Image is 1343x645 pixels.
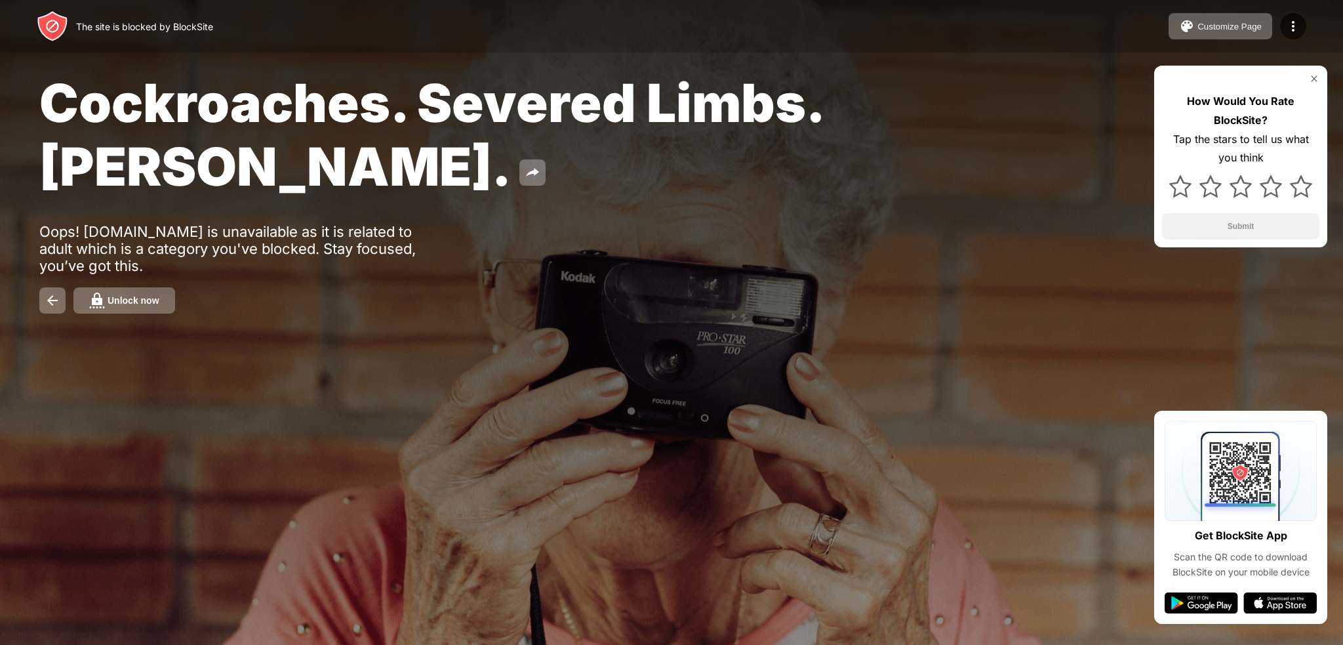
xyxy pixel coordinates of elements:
img: star.svg [1199,175,1222,198]
img: qrcode.svg [1165,421,1317,521]
img: password.svg [89,293,105,308]
div: Scan the QR code to download BlockSite on your mobile device [1165,550,1317,579]
img: google-play.svg [1165,593,1238,614]
div: The site is blocked by BlockSite [76,21,213,32]
img: star.svg [1260,175,1282,198]
button: Unlock now [73,287,175,314]
div: Unlock now [108,295,159,306]
img: pallet.svg [1179,18,1195,34]
img: rate-us-close.svg [1309,73,1319,84]
img: star.svg [1230,175,1252,198]
img: share.svg [525,165,540,180]
div: Get BlockSite App [1195,526,1287,545]
div: Customize Page [1197,22,1262,31]
button: Submit [1162,213,1319,239]
img: menu-icon.svg [1285,18,1301,34]
img: star.svg [1169,175,1192,198]
div: How Would You Rate BlockSite? [1162,92,1319,130]
span: Cockroaches. Severed Limbs. [PERSON_NAME]. [39,71,822,198]
img: header-logo.svg [37,10,68,42]
div: Oops! [DOMAIN_NAME] is unavailable as it is related to adult which is a category you've blocked. ... [39,223,445,274]
div: Tap the stars to tell us what you think [1162,130,1319,168]
img: back.svg [45,293,60,308]
img: app-store.svg [1243,593,1317,614]
iframe: Banner [39,480,350,630]
button: Customize Page [1169,13,1272,39]
img: star.svg [1290,175,1312,198]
